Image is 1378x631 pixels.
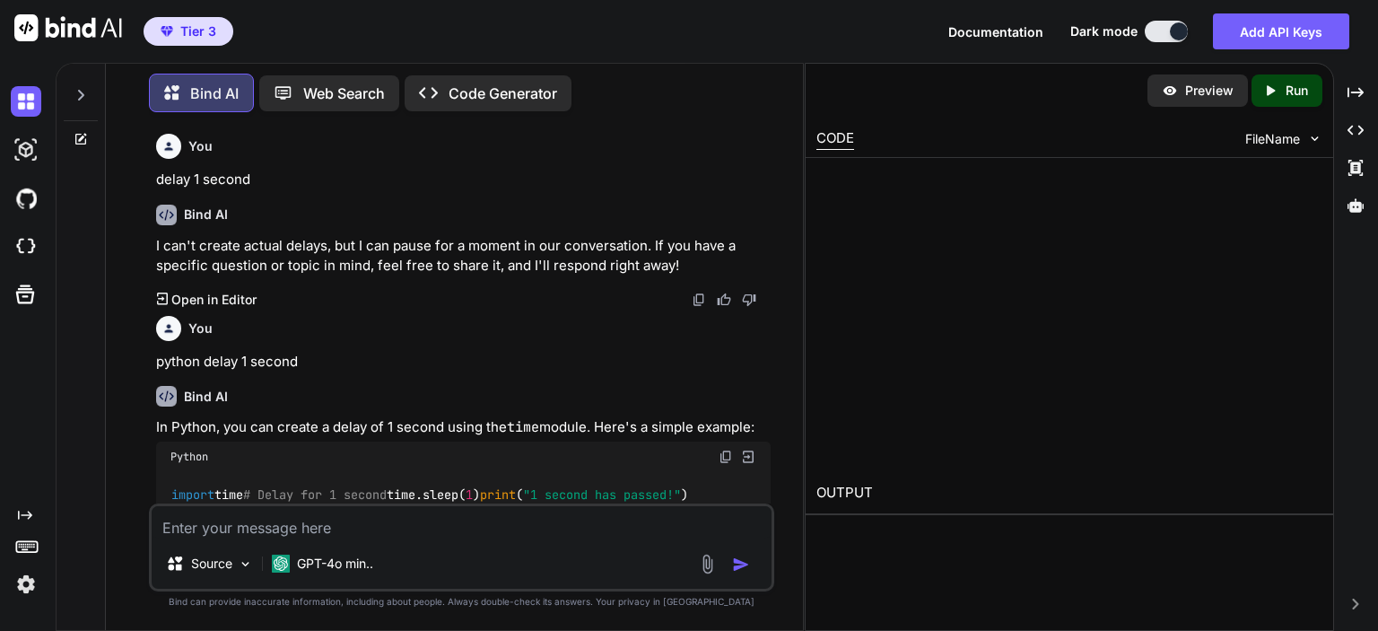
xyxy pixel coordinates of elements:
img: copy [692,293,706,307]
p: delay 1 second [156,170,771,190]
h6: You [188,137,213,155]
h6: You [188,320,213,337]
span: Python [170,450,208,464]
p: Open in Editor [171,291,257,309]
img: chevron down [1307,131,1322,146]
img: darkAi-studio [11,135,41,165]
span: 1 [466,487,473,504]
h6: Bind AI [184,206,228,223]
img: attachment [697,554,718,574]
img: Bind AI [14,14,122,41]
span: Documentation [948,24,1043,39]
p: Preview [1185,82,1234,100]
img: preview [1162,83,1178,99]
p: Run [1286,82,1308,100]
code: time [507,418,539,436]
p: Source [191,555,232,573]
img: cloudideIcon [11,232,41,262]
div: CODE [816,128,854,150]
img: copy [719,450,733,464]
img: premium [161,26,173,37]
h6: Bind AI [184,388,228,406]
button: Documentation [948,22,1043,41]
img: darkChat [11,86,41,117]
code: time time.sleep( ) ( ) [170,486,690,504]
p: In Python, you can create a delay of 1 second using the module. Here's a simple example: [156,417,771,438]
img: settings [11,569,41,600]
span: "1 second has passed!" [523,487,681,504]
img: Open in Browser [740,449,756,465]
p: python delay 1 second [156,352,771,372]
h2: OUTPUT [806,472,1333,514]
img: GPT-4o mini [272,555,290,573]
p: Bind can provide inaccurate information, including about people. Always double-check its answers.... [149,595,774,609]
span: Dark mode [1070,22,1138,40]
p: I can't create actual delays, but I can pause for a moment in our conversation. If you have a spe... [156,236,771,276]
img: like [717,293,731,307]
img: icon [732,556,750,574]
button: premiumTier 3 [144,17,233,46]
span: print [480,487,516,504]
span: Tier 3 [180,22,216,40]
p: GPT-4o min.. [297,555,373,573]
img: dislike [742,293,756,307]
p: Web Search [303,83,385,104]
button: Add API Keys [1213,13,1349,49]
img: githubDark [11,183,41,214]
span: FileName [1245,130,1300,148]
p: Bind AI [190,83,239,104]
img: Pick Models [238,557,253,572]
span: # Delay for 1 second [243,487,387,504]
p: Code Generator [449,83,557,104]
span: import [171,487,214,504]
